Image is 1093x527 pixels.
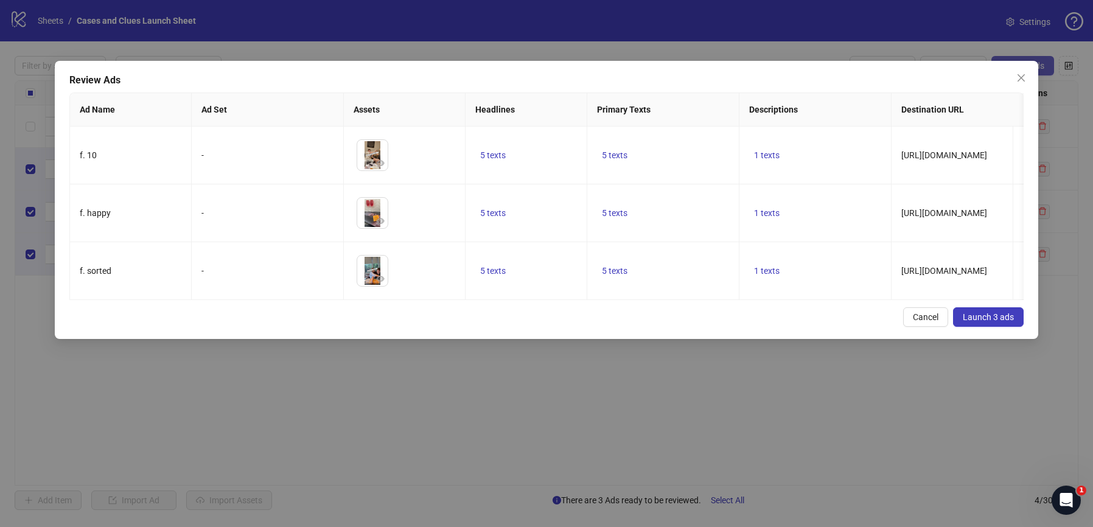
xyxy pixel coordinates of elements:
[597,148,632,162] button: 5 texts
[901,266,987,276] span: [URL][DOMAIN_NAME]
[749,263,784,278] button: 1 texts
[1077,486,1086,495] span: 1
[475,206,511,220] button: 5 texts
[1016,73,1026,83] span: close
[597,206,632,220] button: 5 texts
[201,264,333,277] div: -
[466,93,587,127] th: Headlines
[344,93,466,127] th: Assets
[376,217,385,225] span: eye
[373,156,388,170] button: Preview
[754,266,780,276] span: 1 texts
[1052,486,1081,515] iframe: Intercom live chat
[903,307,948,327] button: Cancel
[602,266,627,276] span: 5 texts
[373,214,388,228] button: Preview
[69,73,1024,88] div: Review Ads
[475,263,511,278] button: 5 texts
[480,150,506,160] span: 5 texts
[192,93,344,127] th: Ad Set
[70,93,192,127] th: Ad Name
[357,140,388,170] img: Asset 1
[597,263,632,278] button: 5 texts
[201,206,333,220] div: -
[739,93,892,127] th: Descriptions
[376,274,385,283] span: eye
[357,198,388,228] img: Asset 1
[749,206,784,220] button: 1 texts
[357,256,388,286] img: Asset 1
[480,266,506,276] span: 5 texts
[201,148,333,162] div: -
[376,159,385,167] span: eye
[602,208,627,218] span: 5 texts
[475,148,511,162] button: 5 texts
[373,271,388,286] button: Preview
[963,312,1014,322] span: Launch 3 ads
[913,312,938,322] span: Cancel
[480,208,506,218] span: 5 texts
[953,307,1024,327] button: Launch 3 ads
[901,208,987,218] span: [URL][DOMAIN_NAME]
[754,208,780,218] span: 1 texts
[901,150,987,160] span: [URL][DOMAIN_NAME]
[749,148,784,162] button: 1 texts
[892,93,1052,127] th: Destination URL
[602,150,627,160] span: 5 texts
[80,150,97,160] span: f. 10
[587,93,739,127] th: Primary Texts
[80,208,111,218] span: f. happy
[1011,68,1031,88] button: Close
[754,150,780,160] span: 1 texts
[80,266,111,276] span: f. sorted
